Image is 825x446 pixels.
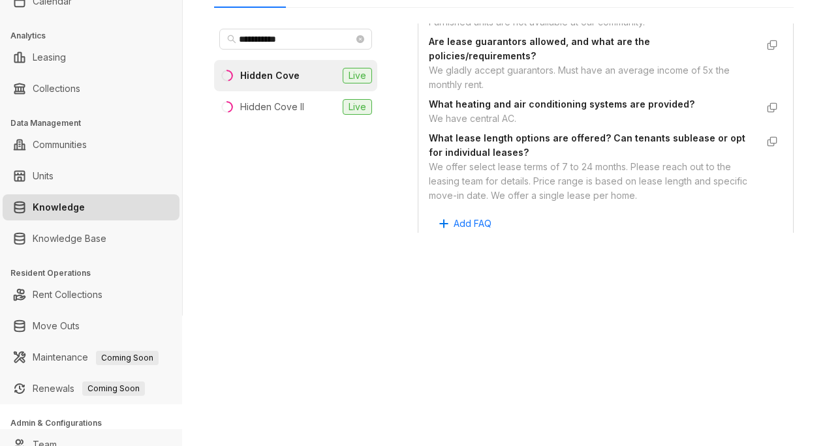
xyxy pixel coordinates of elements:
button: Add FAQ [429,213,502,234]
span: Add FAQ [454,216,491,231]
span: Coming Soon [82,381,145,396]
a: Rent Collections [33,282,102,308]
strong: Are lease guarantors allowed, and what are the policies/requirements? [429,36,650,61]
span: search [227,35,236,44]
div: We have central AC. [429,111,756,126]
li: Units [3,163,179,189]
li: Collections [3,76,179,102]
div: Hidden Cove [240,68,300,83]
a: RenewalsComing Soon [33,376,145,402]
a: Knowledge Base [33,226,106,252]
a: Communities [33,132,87,158]
h3: Admin & Configurations [10,417,182,429]
h3: Resident Operations [10,267,182,279]
span: close-circle [356,35,364,43]
strong: What lease length options are offered? Can tenants sublease or opt for individual leases? [429,132,745,158]
div: We gladly accept guarantors. Must have an average income of 5x the monthly rent. [429,63,756,92]
li: Maintenance [3,344,179,370]
a: Leasing [33,44,66,70]
a: Units [33,163,54,189]
h3: Data Management [10,117,182,129]
span: Coming Soon [96,351,159,365]
a: Move Outs [33,313,80,339]
strong: What heating and air conditioning systems are provided? [429,98,694,110]
a: Knowledge [33,194,85,220]
a: Collections [33,76,80,102]
li: Knowledge Base [3,226,179,252]
li: Leasing [3,44,179,70]
span: Live [343,68,372,83]
li: Communities [3,132,179,158]
div: We offer select lease terms of 7 to 24 months. Please reach out to the leasing team for details. ... [429,160,756,203]
li: Renewals [3,376,179,402]
h3: Analytics [10,30,182,42]
li: Move Outs [3,313,179,339]
li: Rent Collections [3,282,179,308]
span: Live [343,99,372,115]
div: Hidden Cove II [240,100,304,114]
li: Knowledge [3,194,179,220]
